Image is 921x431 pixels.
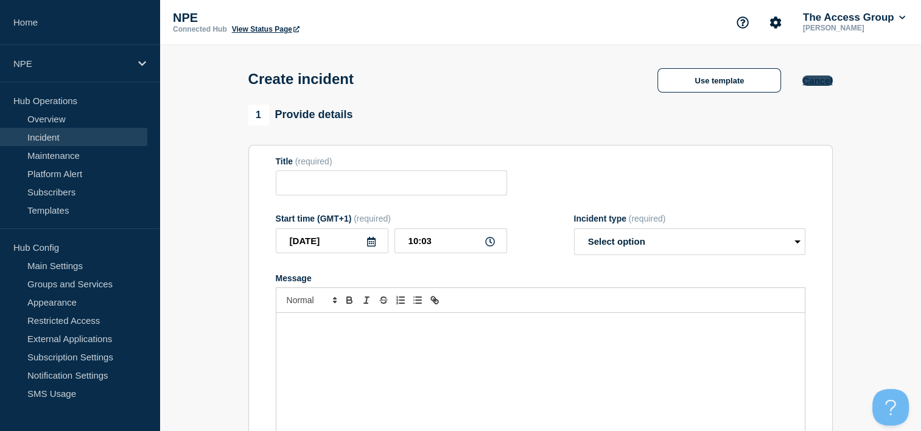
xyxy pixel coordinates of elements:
input: YYYY-MM-DD [276,228,388,253]
button: The Access Group [800,12,908,24]
iframe: Help Scout Beacon - Open [872,389,909,426]
p: [PERSON_NAME] [800,24,908,32]
span: (required) [629,214,666,223]
span: Font size [281,293,341,307]
span: 1 [248,105,269,125]
p: NPE [173,11,416,25]
input: HH:MM [394,228,507,253]
span: (required) [295,156,332,166]
button: Use template [657,68,781,93]
a: View Status Page [232,25,299,33]
div: Title [276,156,507,166]
button: Toggle ordered list [392,293,409,307]
button: Toggle strikethrough text [375,293,392,307]
span: (required) [354,214,391,223]
button: Support [730,10,755,35]
button: Account settings [763,10,788,35]
div: Incident type [574,214,805,223]
input: Title [276,170,507,195]
div: Provide details [248,105,353,125]
p: NPE [13,58,130,69]
button: Toggle link [426,293,443,307]
button: Toggle bulleted list [409,293,426,307]
p: Connected Hub [173,25,227,33]
div: Start time (GMT+1) [276,214,507,223]
button: Cancel [802,75,832,86]
button: Toggle bold text [341,293,358,307]
button: Toggle italic text [358,293,375,307]
select: Incident type [574,228,805,255]
div: Message [276,273,805,283]
h1: Create incident [248,71,354,88]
